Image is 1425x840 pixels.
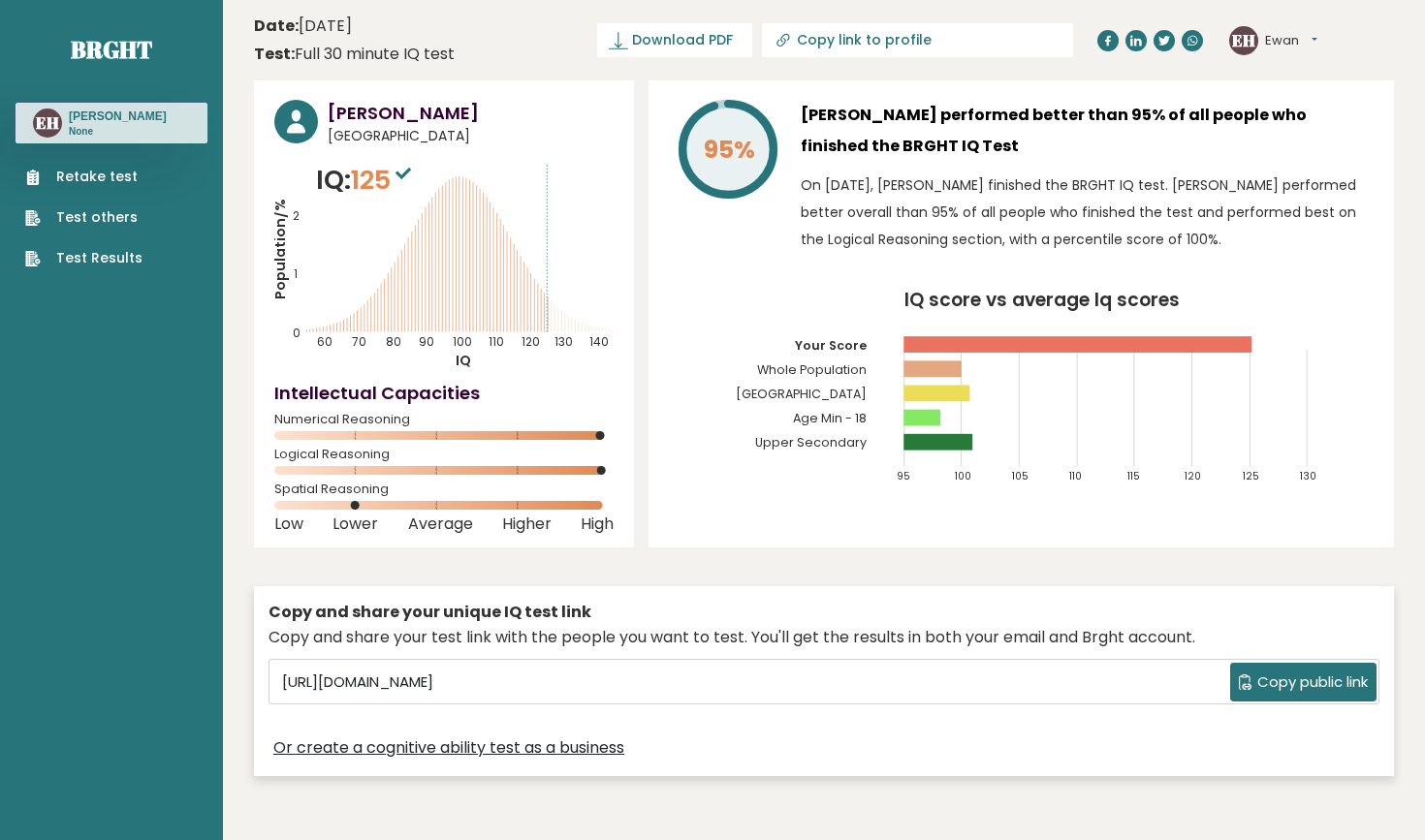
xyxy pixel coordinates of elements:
[453,333,472,350] tspan: 100
[632,30,733,50] span: Download PDF
[1127,469,1140,483] tspan: 115
[269,601,1379,624] div: Copy and share your unique IQ test link
[25,207,142,228] a: Test others
[274,416,614,423] span: Numerical Reasoning
[269,626,1379,649] div: Copy and share your test link with the people you want to test. You'll get the results in both yo...
[456,351,471,370] tspan: IQ
[736,386,867,402] tspan: [GEOGRAPHIC_DATA]
[1069,469,1082,483] tspan: 110
[294,265,298,282] tspan: 1
[793,410,867,426] tspan: Age Min - 18
[254,15,299,37] b: Date:
[1012,469,1029,483] tspan: 105
[795,337,867,354] tspan: Your Score
[69,109,167,124] h3: [PERSON_NAME]
[274,380,614,406] h4: Intellectual Capacities
[71,34,152,65] a: Brght
[1265,31,1317,50] button: Ewan
[704,133,755,167] tspan: 95%
[328,100,614,126] h3: [PERSON_NAME]
[897,469,910,483] tspan: 95
[25,248,142,268] a: Test Results
[1185,469,1201,483] tspan: 120
[408,520,473,528] span: Average
[755,434,867,451] tspan: Upper Secondary
[274,451,614,458] span: Logical Reasoning
[328,126,614,146] span: [GEOGRAPHIC_DATA]
[332,520,378,528] span: Lower
[293,325,301,341] tspan: 0
[351,162,416,198] span: 125
[801,171,1374,253] p: On [DATE], [PERSON_NAME] finished the BRGHT IQ test. [PERSON_NAME] performed better overall than ...
[801,100,1374,162] h3: [PERSON_NAME] performed better than 95% of all people who finished the BRGHT IQ Test
[419,333,434,350] tspan: 90
[1257,671,1368,694] span: Copy public link
[69,125,167,139] p: None
[25,167,142,187] a: Retake test
[1232,28,1255,50] text: EH
[502,520,552,528] span: Higher
[597,23,752,57] a: Download PDF
[757,361,867,378] tspan: Whole Population
[36,111,59,134] text: EH
[489,333,504,350] tspan: 110
[274,520,303,528] span: Low
[589,333,609,350] tspan: 140
[1243,469,1259,483] tspan: 125
[254,15,352,38] time: [DATE]
[522,333,540,350] tspan: 120
[316,161,416,200] p: IQ:
[352,333,366,350] tspan: 70
[274,485,614,493] span: Spatial Reasoning
[904,287,1180,313] tspan: IQ score vs average Iq scores
[386,333,401,350] tspan: 80
[1300,469,1316,483] tspan: 130
[293,207,300,224] tspan: 2
[270,199,290,299] tspan: Population/%
[273,736,624,760] a: Or create a cognitive ability test as a business
[1230,663,1377,701] button: Copy public link
[254,43,455,66] div: Full 30 minute IQ test
[554,333,573,350] tspan: 130
[955,469,971,483] tspan: 100
[317,333,332,350] tspan: 60
[254,43,295,65] b: Test:
[581,520,614,528] span: High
